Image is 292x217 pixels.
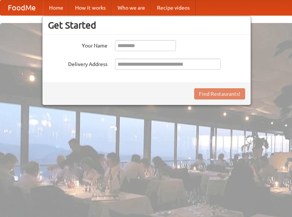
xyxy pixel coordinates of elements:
[194,88,245,99] button: Find Restaurants!
[48,59,108,68] label: Delivery Address
[48,40,108,49] label: Your Name
[43,0,69,15] a: Home
[69,0,112,15] a: How it works
[151,0,196,15] a: Recipe videos
[48,20,245,31] h3: Get Started
[0,0,43,15] a: FoodMe
[112,0,151,15] a: Who we are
